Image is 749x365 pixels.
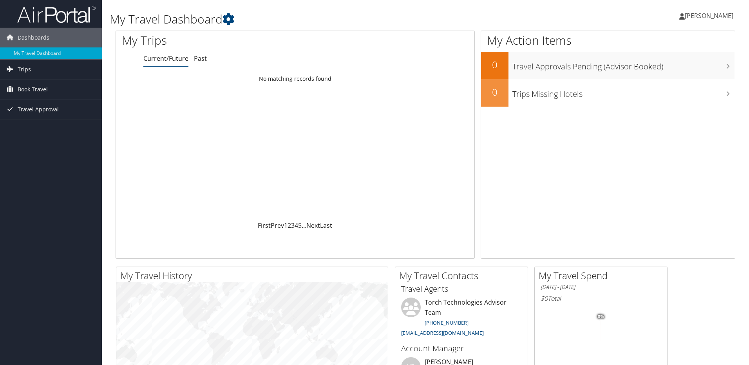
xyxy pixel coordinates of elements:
h3: Trips Missing Hotels [512,85,735,100]
a: 4 [295,221,298,230]
a: Current/Future [143,54,188,63]
h3: Account Manager [401,343,522,354]
a: [PHONE_NUMBER] [425,319,469,326]
h1: My Action Items [481,32,735,49]
a: 2 [288,221,291,230]
h2: 0 [481,85,508,99]
h1: My Travel Dashboard [110,11,531,27]
a: 3 [291,221,295,230]
li: Torch Technologies Advisor Team [397,298,526,340]
span: Travel Approval [18,100,59,119]
a: 0Travel Approvals Pending (Advisor Booked) [481,52,735,79]
h2: My Travel Contacts [399,269,528,282]
h2: My Travel Spend [539,269,667,282]
span: Trips [18,60,31,79]
h3: Travel Approvals Pending (Advisor Booked) [512,57,735,72]
a: Prev [271,221,284,230]
a: [PERSON_NAME] [679,4,741,27]
h6: Total [541,294,661,303]
h2: 0 [481,58,508,71]
span: [PERSON_NAME] [685,11,733,20]
a: First [258,221,271,230]
h6: [DATE] - [DATE] [541,283,661,291]
a: Next [306,221,320,230]
a: Last [320,221,332,230]
a: 0Trips Missing Hotels [481,79,735,107]
a: 1 [284,221,288,230]
td: No matching records found [116,72,474,86]
img: airportal-logo.png [17,5,96,24]
span: $0 [541,294,548,303]
span: Book Travel [18,80,48,99]
a: [EMAIL_ADDRESS][DOMAIN_NAME] [401,329,484,336]
tspan: 0% [598,314,604,319]
a: 5 [298,221,302,230]
h3: Travel Agents [401,283,522,294]
span: Dashboards [18,28,49,47]
h2: My Travel History [120,269,388,282]
span: … [302,221,306,230]
h1: My Trips [122,32,319,49]
a: Past [194,54,207,63]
